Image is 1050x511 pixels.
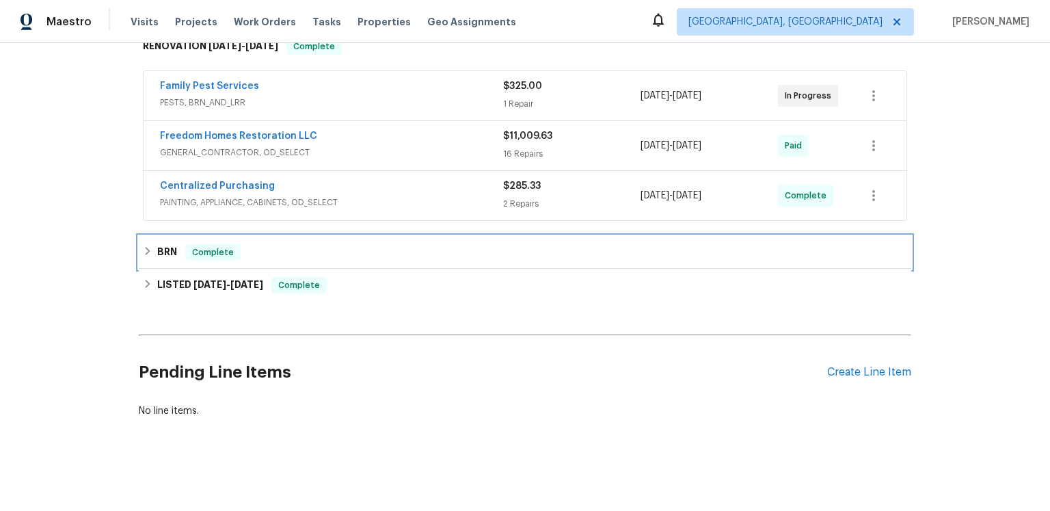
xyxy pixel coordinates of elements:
span: Complete [273,278,325,292]
span: [DATE] [230,280,263,289]
span: [GEOGRAPHIC_DATA], [GEOGRAPHIC_DATA] [688,15,883,29]
span: Geo Assignments [427,15,516,29]
span: Work Orders [234,15,296,29]
div: 1 Repair [503,97,641,111]
span: Paid [785,139,807,153]
span: Complete [288,40,340,53]
div: RENOVATION [DATE]-[DATE]Complete [139,25,911,68]
span: $11,009.63 [503,131,552,141]
span: Complete [785,189,832,202]
span: Properties [358,15,411,29]
span: - [641,89,701,103]
a: Centralized Purchasing [160,181,275,191]
span: Maestro [46,15,92,29]
span: [DATE] [641,141,669,150]
h6: LISTED [157,277,263,293]
a: Family Pest Services [160,81,259,91]
span: PESTS, BRN_AND_LRR [160,96,503,109]
span: [PERSON_NAME] [947,15,1029,29]
span: GENERAL_CONTRACTOR, OD_SELECT [160,146,503,159]
span: - [208,41,278,51]
h6: RENOVATION [143,38,278,55]
span: $325.00 [503,81,542,91]
span: [DATE] [641,191,669,200]
span: - [193,280,263,289]
span: Visits [131,15,159,29]
h6: BRN [157,244,177,261]
div: BRN Complete [139,236,911,269]
div: No line items. [139,404,911,418]
span: Complete [187,246,239,259]
span: PAINTING, APPLIANCE, CABINETS, OD_SELECT [160,196,503,209]
span: $285.33 [503,181,541,191]
span: In Progress [785,89,837,103]
div: 2 Repairs [503,197,641,211]
span: [DATE] [208,41,241,51]
div: 16 Repairs [503,147,641,161]
span: - [641,139,701,153]
h2: Pending Line Items [139,341,827,404]
span: [DATE] [673,191,701,200]
span: [DATE] [641,91,669,101]
div: Create Line Item [827,366,911,379]
div: LISTED [DATE]-[DATE]Complete [139,269,911,302]
a: Freedom Homes Restoration LLC [160,131,317,141]
span: [DATE] [673,91,701,101]
span: Projects [175,15,217,29]
span: - [641,189,701,202]
span: [DATE] [673,141,701,150]
span: [DATE] [245,41,278,51]
span: [DATE] [193,280,226,289]
span: Tasks [312,17,341,27]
